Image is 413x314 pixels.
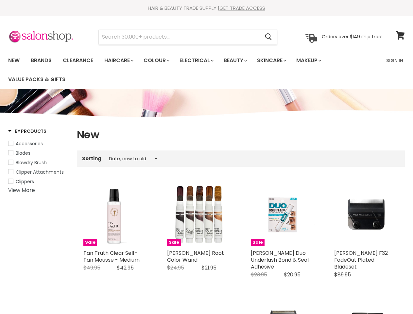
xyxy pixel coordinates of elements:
[8,159,69,166] a: Blowdry Brush
[167,183,231,247] a: Jerome Russell Root Color Wand Jerome Russell Root Color Wand Sale
[251,271,267,278] span: $23.95
[82,156,101,161] label: Sorting
[284,271,301,278] span: $20.95
[252,54,290,67] a: Skincare
[98,29,277,45] form: Product
[83,239,97,246] span: Sale
[26,54,57,67] a: Brands
[8,168,69,176] a: Clipper Attachments
[201,264,216,271] span: $21.95
[83,264,100,271] span: $49.95
[8,128,46,134] h3: By Products
[58,54,98,67] a: Clearance
[16,169,64,175] span: Clipper Attachments
[8,186,35,194] a: View More
[83,183,147,247] a: Tan Truth Clear Self-Tan Mousse - Medium Sale
[167,264,184,271] span: $24.95
[382,54,407,67] a: Sign In
[117,264,134,271] span: $42.95
[8,140,69,147] a: Accessories
[77,128,405,142] h1: New
[334,183,398,247] img: Wahl F32 FadeOut Plated Bladeset
[139,54,173,67] a: Colour
[16,159,47,166] span: Blowdry Brush
[16,140,43,147] span: Accessories
[8,149,69,157] a: Blades
[334,271,351,278] span: $89.95
[3,73,70,86] a: Value Packs & Gifts
[167,249,224,264] a: [PERSON_NAME] Root Color Wand
[16,178,34,185] span: Clippers
[99,29,260,44] input: Search
[3,54,25,67] a: New
[334,249,388,270] a: [PERSON_NAME] F32 FadeOut Plated Bladeset
[251,183,315,247] a: Ardell Duo Underlash Bond & Seal Adhesive Ardell Duo Underlash Bond & Seal Adhesive Sale
[251,249,309,270] a: [PERSON_NAME] Duo Underlash Bond & Seal Adhesive
[322,34,383,40] p: Orders over $149 ship free!
[8,178,69,185] a: Clippers
[167,185,231,244] img: Jerome Russell Root Color Wand
[3,51,382,89] ul: Main menu
[251,183,315,247] img: Ardell Duo Underlash Bond & Seal Adhesive
[219,54,251,67] a: Beauty
[260,29,277,44] button: Search
[16,150,30,156] span: Blades
[251,239,265,246] span: Sale
[99,54,137,67] a: Haircare
[219,5,265,11] a: GET TRADE ACCESS
[167,239,181,246] span: Sale
[175,54,217,67] a: Electrical
[94,183,137,247] img: Tan Truth Clear Self-Tan Mousse - Medium
[291,54,325,67] a: Makeup
[334,183,398,247] a: Wahl F32 FadeOut Plated Bladeset Wahl F32 FadeOut Plated Bladeset
[83,249,140,264] a: Tan Truth Clear Self-Tan Mousse - Medium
